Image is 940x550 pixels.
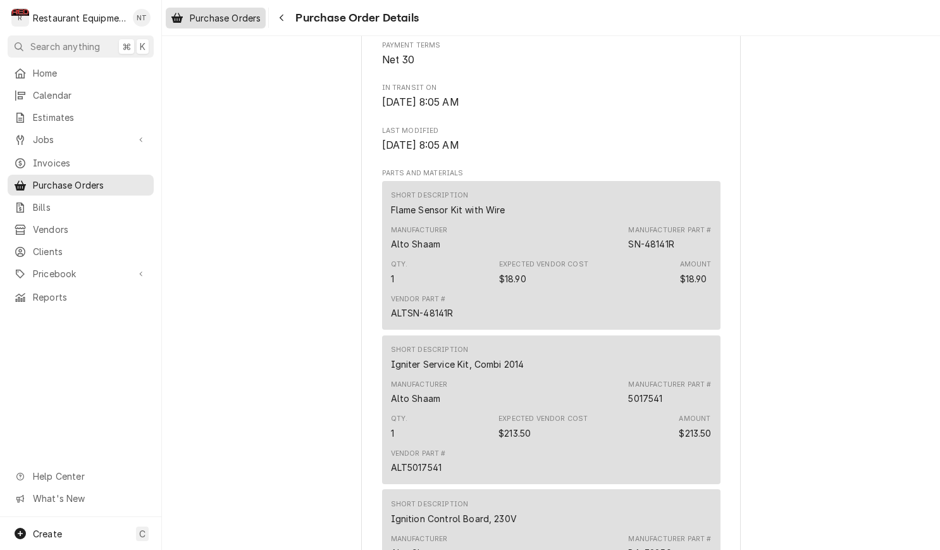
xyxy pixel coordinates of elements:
div: Expected Vendor Cost [499,259,588,285]
div: Short Description [391,191,505,216]
div: Part Number [628,225,711,251]
a: Go to Pricebook [8,263,154,284]
a: Go to Help Center [8,466,154,487]
span: What's New [33,492,146,505]
div: Manufacturer [391,225,448,251]
div: Short Description [391,345,469,355]
div: Short Description [391,345,524,370]
span: ⌘ [122,40,131,53]
div: Expected Vendor Cost [499,272,526,285]
span: Estimates [33,111,147,124]
div: ALT5017541 [391,461,442,474]
span: Payment Terms [382,53,720,68]
span: Parts and Materials [382,168,720,178]
span: Bills [33,201,147,214]
span: Last Modified [382,138,720,153]
span: [DATE] 8:05 AM [382,139,459,151]
div: Qty. [391,414,408,424]
button: Search anything⌘K [8,35,154,58]
div: Part Number [628,237,674,251]
div: Manufacturer [391,392,441,405]
span: Create [33,528,62,539]
span: Home [33,66,147,80]
div: Restaurant Equipment Diagnostics [33,11,126,25]
a: Clients [8,241,154,262]
span: Calendar [33,89,147,102]
div: Last Modified [382,126,720,153]
span: Payment Terms [382,41,720,51]
div: Manufacturer Part # [628,534,711,544]
div: Amount [679,427,711,440]
div: Quantity [391,414,408,439]
div: Quantity [391,427,394,440]
div: Payment Terms [382,41,720,68]
span: Vendors [33,223,147,236]
div: Part Number [628,380,711,405]
div: Expected Vendor Cost [499,259,588,270]
div: Manufacturer [391,380,448,390]
span: Last Modified [382,126,720,136]
div: Amount [680,259,712,270]
div: Line Item [382,181,720,330]
a: Estimates [8,107,154,128]
span: Net 30 [382,54,415,66]
a: Home [8,63,154,84]
div: Manufacturer [391,237,441,251]
span: Help Center [33,470,146,483]
a: Invoices [8,153,154,173]
span: Invoices [33,156,147,170]
div: Amount [680,259,712,285]
div: Qty. [391,259,408,270]
div: In Transit On [382,83,720,110]
span: Jobs [33,133,128,146]
span: Purchase Orders [190,11,261,25]
a: Reports [8,287,154,308]
div: Line Item [382,335,720,484]
span: Pricebook [33,267,128,280]
div: Short Description [391,499,469,509]
div: Expected Vendor Cost [498,414,588,439]
span: In Transit On [382,95,720,110]
div: Amount [679,414,711,439]
div: Manufacturer [391,380,448,405]
div: NT [133,9,151,27]
a: Purchase Orders [8,175,154,196]
div: Manufacturer Part # [628,380,711,390]
div: Amount [679,414,710,424]
span: K [140,40,145,53]
div: Short Description [391,499,517,525]
a: Vendors [8,219,154,240]
div: Quantity [391,259,408,285]
span: Search anything [30,40,100,53]
span: Purchase Order Details [292,9,419,27]
div: Short Description [391,191,469,201]
div: ALTSN-48141R [391,306,454,320]
span: [DATE] 8:05 AM [382,96,459,108]
div: Vendor Part # [391,449,446,459]
a: Bills [8,197,154,218]
span: Reports [33,291,147,304]
div: Manufacturer [391,225,448,235]
div: Manufacturer [391,534,448,544]
div: Expected Vendor Cost [498,427,531,440]
div: Restaurant Equipment Diagnostics's Avatar [11,9,29,27]
div: Short Description [391,512,517,525]
div: Vendor Part # [391,294,446,304]
div: Short Description [391,203,505,216]
a: Go to What's New [8,488,154,509]
div: Expected Vendor Cost [498,414,588,424]
div: Manufacturer Part # [628,225,711,235]
a: Purchase Orders [166,8,266,28]
div: Part Number [628,392,662,405]
span: C [139,527,145,541]
a: Calendar [8,85,154,106]
div: Amount [680,272,707,285]
button: Navigate back [271,8,292,28]
span: Purchase Orders [33,178,147,192]
span: In Transit On [382,83,720,93]
span: Clients [33,245,147,258]
div: R [11,9,29,27]
div: Short Description [391,358,524,371]
div: Nick Tussey's Avatar [133,9,151,27]
div: Quantity [391,272,394,285]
